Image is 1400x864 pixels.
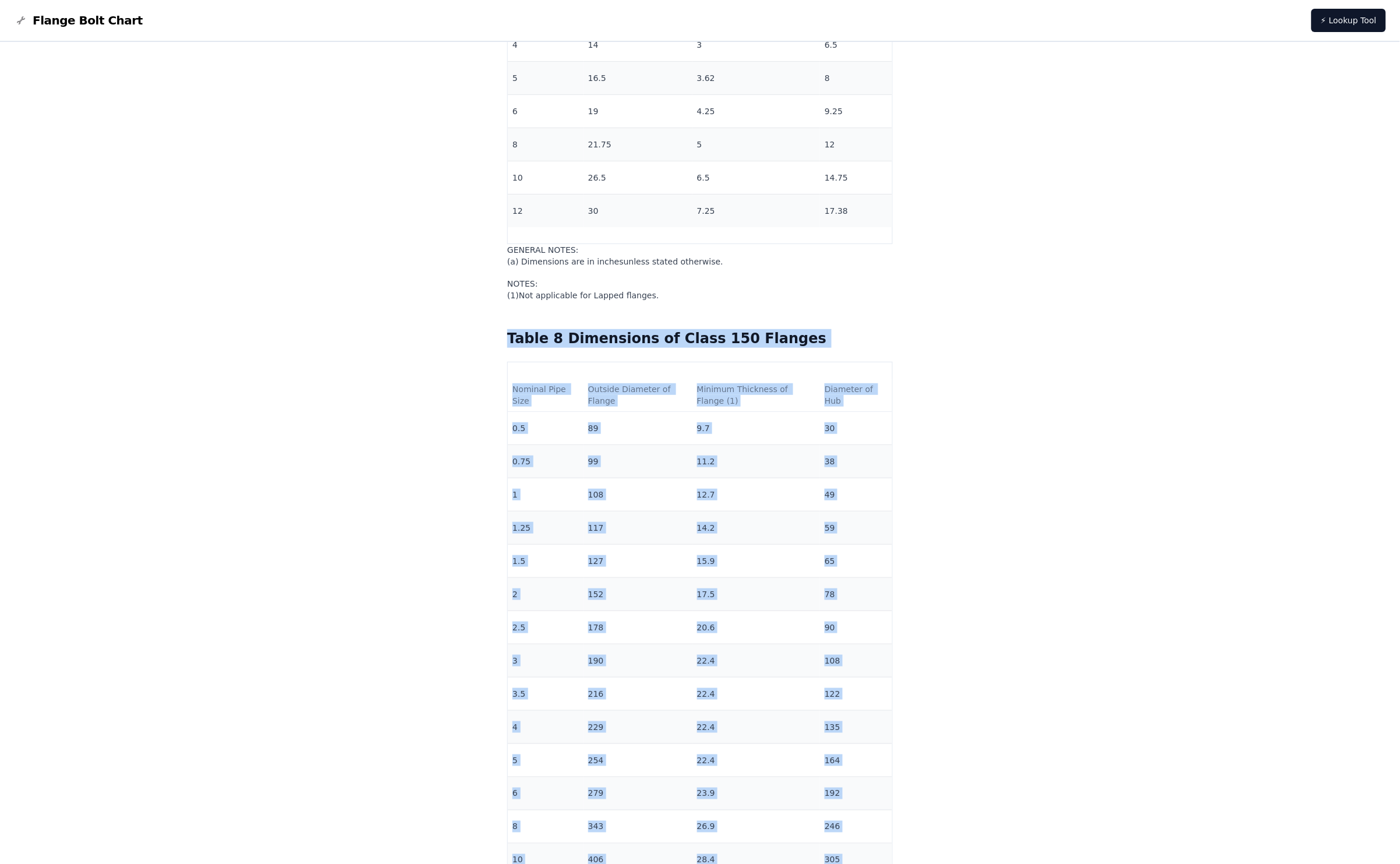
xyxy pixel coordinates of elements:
[820,128,892,161] td: 12
[692,28,820,61] td: 3
[1311,9,1386,32] a: ⚡ Lookup Tool
[692,545,820,578] td: 15.9
[584,161,692,194] td: 26.5
[692,194,820,227] td: 7.25
[508,194,584,227] td: 12
[507,278,893,301] p: NOTES:
[692,478,820,512] td: 12.7
[820,644,892,678] td: 108
[508,478,584,512] td: 1
[584,611,692,644] td: 178
[584,777,692,810] td: 279
[33,12,143,29] span: Flange Bolt Chart
[584,379,692,412] th: Outside Diameter of Flange
[692,61,820,94] td: 3.62
[508,644,584,678] td: 3
[584,478,692,512] td: 108
[584,412,692,445] td: 89
[508,161,584,194] td: 10
[692,578,820,611] td: 17.5
[584,194,692,227] td: 30
[508,61,584,94] td: 5
[584,578,692,611] td: 152
[692,128,820,161] td: 5
[584,644,692,678] td: 190
[820,578,892,611] td: 78
[820,445,892,478] td: 38
[507,257,723,266] span: (a) Dimensions are in inches unless stated otherwise.
[820,194,892,227] td: 17.38
[584,678,692,711] td: 216
[584,711,692,744] td: 229
[820,512,892,545] td: 59
[820,678,892,711] td: 122
[508,678,584,711] td: 3.5
[820,545,892,578] td: 65
[692,379,820,412] th: Minimum Thickness of Flange (1)
[584,128,692,161] td: 21.75
[14,13,28,27] img: Flange Bolt Chart Logo
[508,512,584,545] td: 1.25
[508,777,584,810] td: 6
[692,412,820,445] td: 9.7
[820,161,892,194] td: 14.75
[584,545,692,578] td: 127
[692,644,820,678] td: 22.4
[508,611,584,644] td: 2.5
[820,611,892,644] td: 90
[692,94,820,128] td: 4.25
[584,512,692,545] td: 117
[692,161,820,194] td: 6.5
[584,810,692,844] td: 343
[508,94,584,128] td: 6
[508,545,584,578] td: 1.5
[820,61,892,94] td: 8
[820,379,892,412] th: Diameter of Hub
[692,611,820,644] td: 20.6
[508,744,584,777] td: 5
[508,711,584,744] td: 4
[508,379,584,412] th: Nominal Pipe Size
[507,291,659,300] span: ( 1 ) Not applicable for Lapped flanges.
[508,28,584,61] td: 4
[508,810,584,844] td: 8
[692,512,820,545] td: 14.2
[508,412,584,445] td: 0.5
[820,478,892,512] td: 49
[584,744,692,777] td: 254
[584,28,692,61] td: 14
[584,445,692,478] td: 99
[584,94,692,128] td: 19
[508,445,584,478] td: 0.75
[820,94,892,128] td: 9.25
[692,744,820,777] td: 22.4
[507,244,893,267] p: GENERAL NOTES:
[14,12,143,29] a: Flange Bolt Chart LogoFlange Bolt Chart
[820,777,892,810] td: 192
[820,744,892,777] td: 164
[820,412,892,445] td: 30
[692,810,820,844] td: 26.9
[820,810,892,844] td: 246
[692,445,820,478] td: 11.2
[508,578,584,611] td: 2
[692,678,820,711] td: 22.4
[692,711,820,744] td: 22.4
[508,128,584,161] td: 8
[584,61,692,94] td: 16.5
[692,777,820,810] td: 23.9
[820,28,892,61] td: 6.5
[820,711,892,744] td: 135
[507,329,893,348] h2: Table 8 Dimensions of Class 150 Flanges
